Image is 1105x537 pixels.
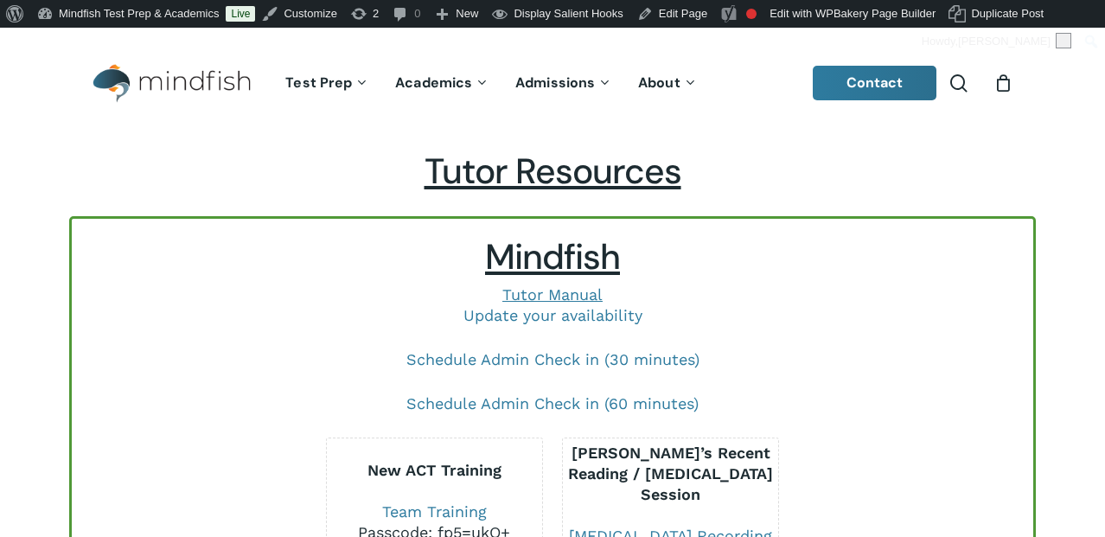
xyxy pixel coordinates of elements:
[568,444,773,503] b: [PERSON_NAME]’s Recent Reading / [MEDICAL_DATA] Session
[272,76,382,91] a: Test Prep
[425,149,681,195] span: Tutor Resources
[272,51,710,116] nav: Main Menu
[382,76,502,91] a: Academics
[463,306,642,324] a: Update your availability
[625,76,711,91] a: About
[846,74,904,92] span: Contact
[285,74,352,92] span: Test Prep
[69,51,1036,116] header: Main Menu
[485,234,620,280] span: Mindfish
[367,461,501,479] b: New ACT Training
[406,350,699,368] a: Schedule Admin Check in (30 minutes)
[638,74,680,92] span: About
[382,502,487,521] a: Team Training
[502,285,603,304] a: Tutor Manual
[958,35,1051,48] span: [PERSON_NAME]
[515,74,595,92] span: Admissions
[395,74,472,92] span: Academics
[916,28,1078,55] a: Howdy,
[226,6,255,22] a: Live
[813,66,937,100] a: Contact
[746,9,757,19] div: Focus keyphrase not set
[406,394,699,412] a: Schedule Admin Check in (60 minutes)
[502,76,625,91] a: Admissions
